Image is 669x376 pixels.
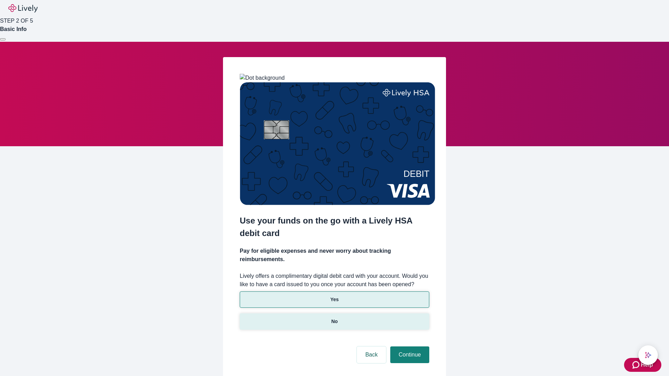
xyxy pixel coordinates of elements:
[240,214,429,240] h2: Use your funds on the go with a Lively HSA debit card
[624,358,661,372] button: Zendesk support iconHelp
[331,318,338,325] p: No
[641,361,653,369] span: Help
[240,247,429,264] h4: Pay for eligible expenses and never worry about tracking reimbursements.
[240,272,429,289] label: Lively offers a complimentary digital debit card with your account. Would you like to have a card...
[240,291,429,308] button: Yes
[8,4,38,13] img: Lively
[645,352,652,359] svg: Lively AI Assistant
[240,74,285,82] img: Dot background
[632,361,641,369] svg: Zendesk support icon
[357,346,386,363] button: Back
[240,313,429,330] button: No
[390,346,429,363] button: Continue
[240,82,435,205] img: Debit card
[638,345,658,365] button: chat
[330,296,339,303] p: Yes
